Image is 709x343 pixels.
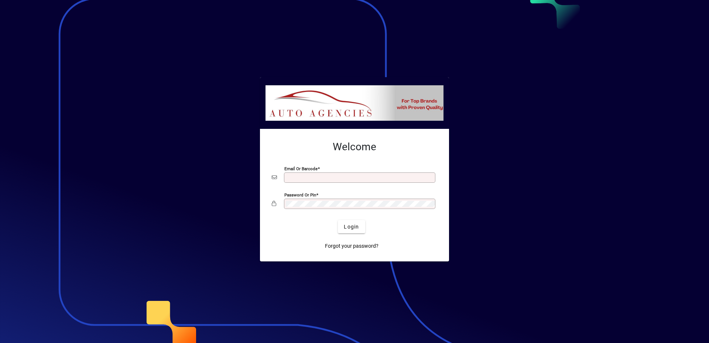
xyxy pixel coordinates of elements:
[325,242,379,250] span: Forgot your password?
[338,220,365,233] button: Login
[284,166,318,171] mat-label: Email or Barcode
[322,239,381,253] a: Forgot your password?
[344,223,359,231] span: Login
[284,192,316,198] mat-label: Password or Pin
[272,141,437,153] h2: Welcome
